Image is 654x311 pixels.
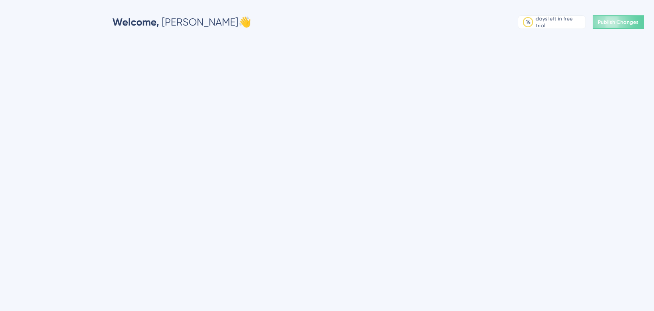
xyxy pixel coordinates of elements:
button: Publish Changes [593,15,644,29]
div: 14 [526,19,531,26]
div: days left in free trial [536,15,583,29]
div: [PERSON_NAME] 👋 [112,15,251,29]
span: Welcome, [112,16,159,28]
span: Publish Changes [598,19,639,26]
